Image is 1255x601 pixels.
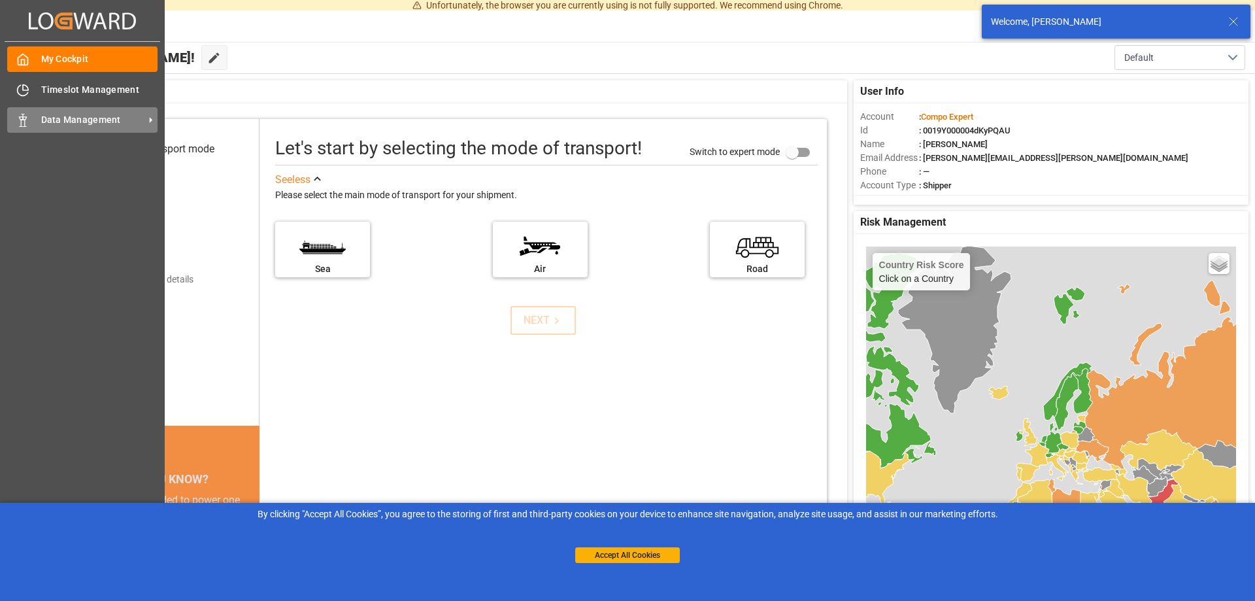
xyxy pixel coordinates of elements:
button: NEXT [510,306,576,335]
a: Timeslot Management [7,77,158,102]
span: Switch to expert mode [690,146,780,156]
div: Welcome, [PERSON_NAME] [991,15,1216,29]
span: Account Type [860,179,919,192]
span: Account [860,110,919,124]
span: : Shipper [919,180,952,190]
span: Email Address [860,151,919,165]
div: See less [275,172,310,188]
div: Air [499,262,581,276]
span: Hello [PERSON_NAME]! [54,45,195,70]
button: Accept All Cookies [575,547,680,563]
span: My Cockpit [41,52,158,66]
div: Please select the main mode of transport for your shipment. [275,188,818,203]
span: : 0019Y000004dKyPQAU [919,126,1011,135]
div: Sea [282,262,363,276]
span: Phone [860,165,919,179]
span: User Info [860,84,904,99]
span: : [PERSON_NAME][EMAIL_ADDRESS][PERSON_NAME][DOMAIN_NAME] [919,153,1188,163]
div: Let's start by selecting the mode of transport! [275,135,642,162]
span: Id [860,124,919,137]
span: Data Management [41,113,144,127]
div: NEXT [524,313,563,328]
button: open menu [1114,45,1245,70]
span: Default [1124,51,1154,65]
span: Risk Management [860,215,946,230]
span: Compo Expert [921,112,973,122]
span: Timeslot Management [41,83,158,97]
div: The energy needed to power one large container ship across the ocean in a single day is the same ... [86,492,244,587]
span: : [919,112,973,122]
a: Layers [1209,253,1230,274]
h4: Country Risk Score [879,260,964,270]
div: Click on a Country [879,260,964,284]
a: My Cockpit [7,46,158,72]
div: DID YOU KNOW? [71,465,259,492]
span: : — [919,167,929,177]
div: By clicking "Accept All Cookies”, you agree to the storing of first and third-party cookies on yo... [9,507,1246,521]
div: Road [716,262,798,276]
span: : [PERSON_NAME] [919,139,988,149]
span: Name [860,137,919,151]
